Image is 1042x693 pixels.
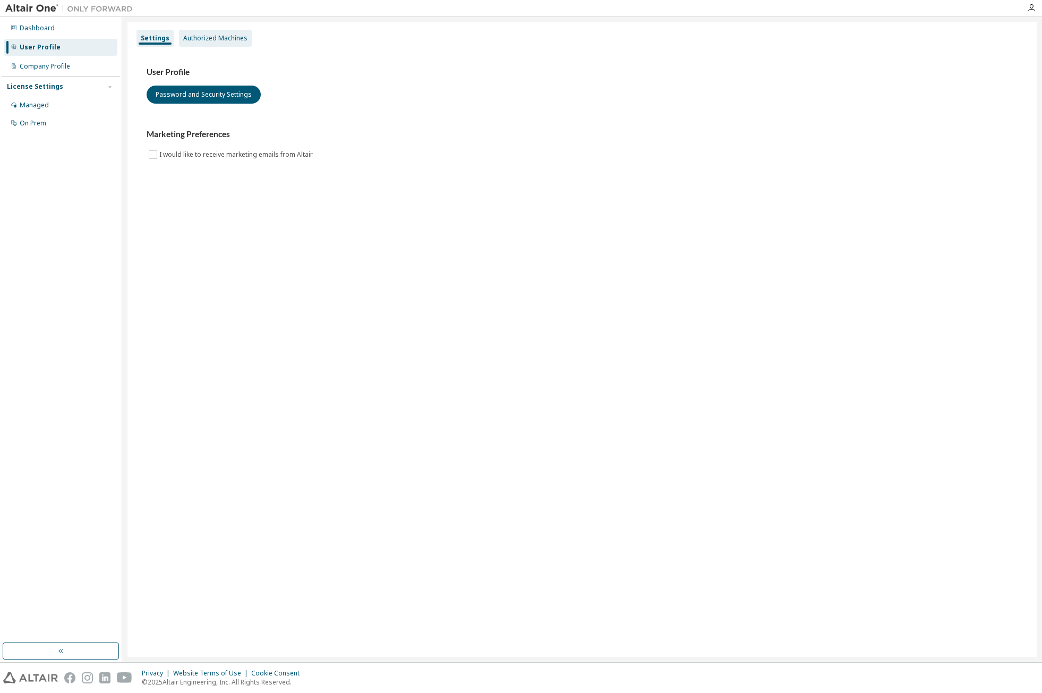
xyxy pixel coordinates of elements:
[141,34,169,43] div: Settings
[7,82,63,91] div: License Settings
[117,672,132,683] img: youtube.svg
[147,129,1018,140] h3: Marketing Preferences
[142,678,306,687] p: © 2025 Altair Engineering, Inc. All Rights Reserved.
[20,43,61,52] div: User Profile
[20,101,49,109] div: Managed
[147,67,1018,78] h3: User Profile
[64,672,75,683] img: facebook.svg
[20,24,55,32] div: Dashboard
[82,672,93,683] img: instagram.svg
[5,3,138,14] img: Altair One
[183,34,247,43] div: Authorized Machines
[142,669,173,678] div: Privacy
[99,672,110,683] img: linkedin.svg
[20,119,46,128] div: On Prem
[173,669,251,678] div: Website Terms of Use
[20,62,70,71] div: Company Profile
[3,672,58,683] img: altair_logo.svg
[147,86,261,104] button: Password and Security Settings
[159,148,315,161] label: I would like to receive marketing emails from Altair
[251,669,306,678] div: Cookie Consent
